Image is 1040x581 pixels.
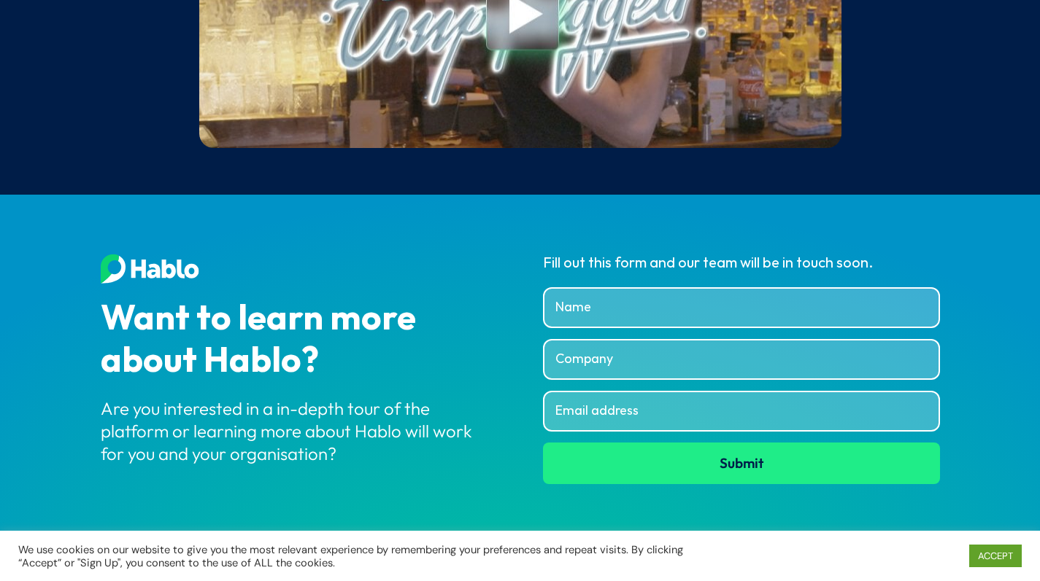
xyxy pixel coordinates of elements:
[101,254,199,284] img: Hablo Footer Logo White
[969,545,1022,567] a: ACCEPT
[18,543,721,569] div: We use cookies on our website to give you the most relevant experience by remembering your prefer...
[101,298,497,382] div: Want to learn more about Hablo?
[543,442,939,483] button: Submit
[543,339,939,380] input: Company
[543,287,939,328] input: Name
[543,254,939,273] div: Fill out this form and our team will be in touch soon.
[101,397,497,466] div: Are you interested in a in-depth tour of the platform or learning more about Hablo will work for ...
[543,391,939,432] input: Email address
